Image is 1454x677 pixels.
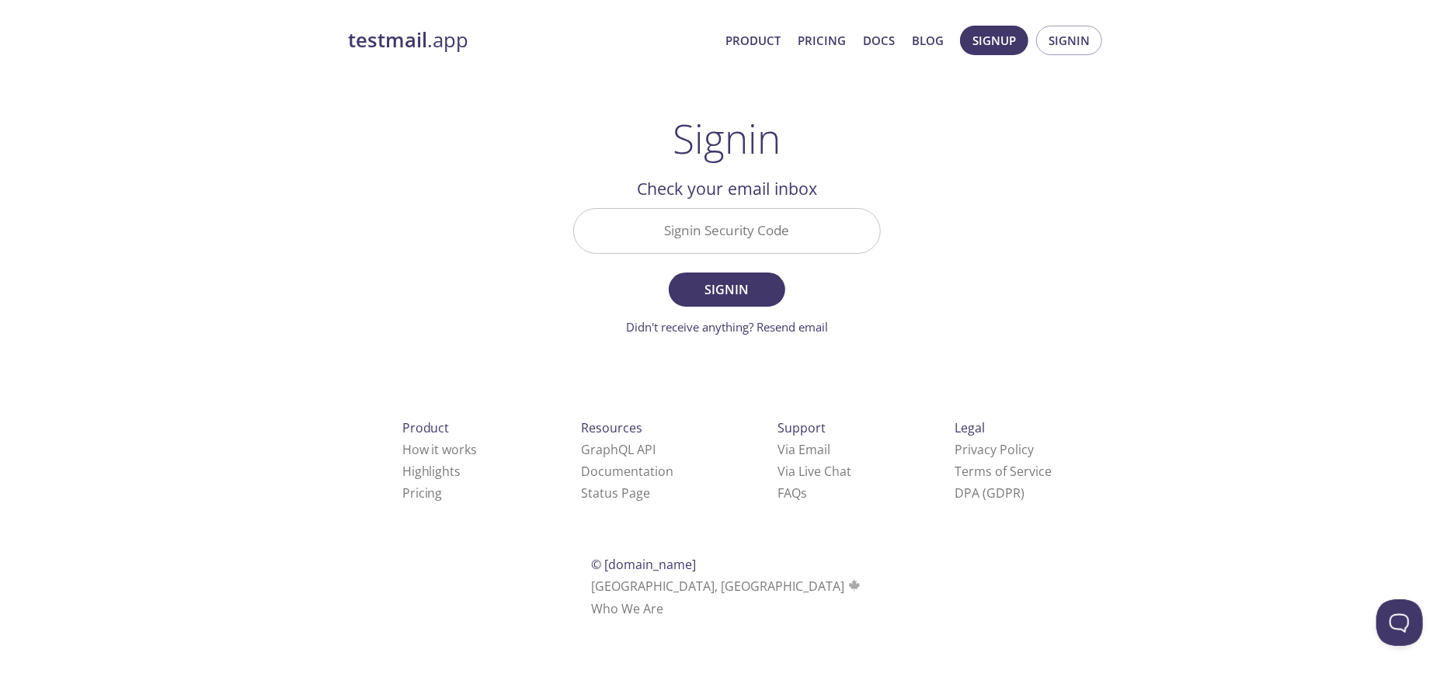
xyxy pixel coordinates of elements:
[592,600,664,617] a: Who We Are
[573,175,881,202] h2: Check your email inbox
[626,319,828,335] a: Didn't receive anything? Resend email
[955,419,985,436] span: Legal
[1376,599,1423,646] iframe: Help Scout Beacon - Open
[402,441,478,458] a: How it works
[955,484,1024,502] a: DPA (GDPR)
[592,578,863,595] span: [GEOGRAPHIC_DATA], [GEOGRAPHIC_DATA]
[669,273,785,307] button: Signin
[798,30,846,50] a: Pricing
[955,441,1034,458] a: Privacy Policy
[402,419,450,436] span: Product
[960,26,1028,55] button: Signup
[348,27,713,54] a: testmail.app
[348,26,427,54] strong: testmail
[1049,30,1090,50] span: Signin
[863,30,895,50] a: Docs
[581,419,642,436] span: Resources
[581,463,673,480] a: Documentation
[955,463,1052,480] a: Terms of Service
[777,484,807,502] a: FAQ
[912,30,944,50] a: Blog
[402,484,443,502] a: Pricing
[777,419,826,436] span: Support
[777,441,830,458] a: Via Email
[725,30,781,50] a: Product
[686,279,768,300] span: Signin
[592,556,697,573] span: © [DOMAIN_NAME]
[1036,26,1102,55] button: Signin
[581,441,656,458] a: GraphQL API
[402,463,461,480] a: Highlights
[581,484,650,502] a: Status Page
[972,30,1016,50] span: Signup
[801,484,807,502] span: s
[673,115,781,161] h1: Signin
[777,463,851,480] a: Via Live Chat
